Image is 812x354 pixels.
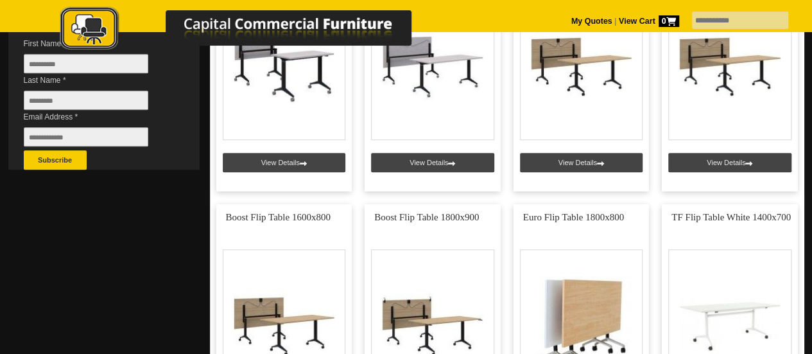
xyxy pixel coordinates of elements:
span: 0 [659,15,679,27]
a: Capital Commercial Furniture Logo [24,6,474,57]
span: First Name * [24,37,168,50]
img: Capital Commercial Furniture Logo [24,6,474,53]
input: Email Address * [24,127,148,146]
input: Last Name * [24,91,148,110]
input: First Name * [24,54,148,73]
a: My Quotes [571,17,612,26]
a: View Cart0 [616,17,678,26]
strong: View Cart [619,17,679,26]
span: Last Name * [24,74,168,87]
button: Subscribe [24,150,87,170]
span: Email Address * [24,111,168,123]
